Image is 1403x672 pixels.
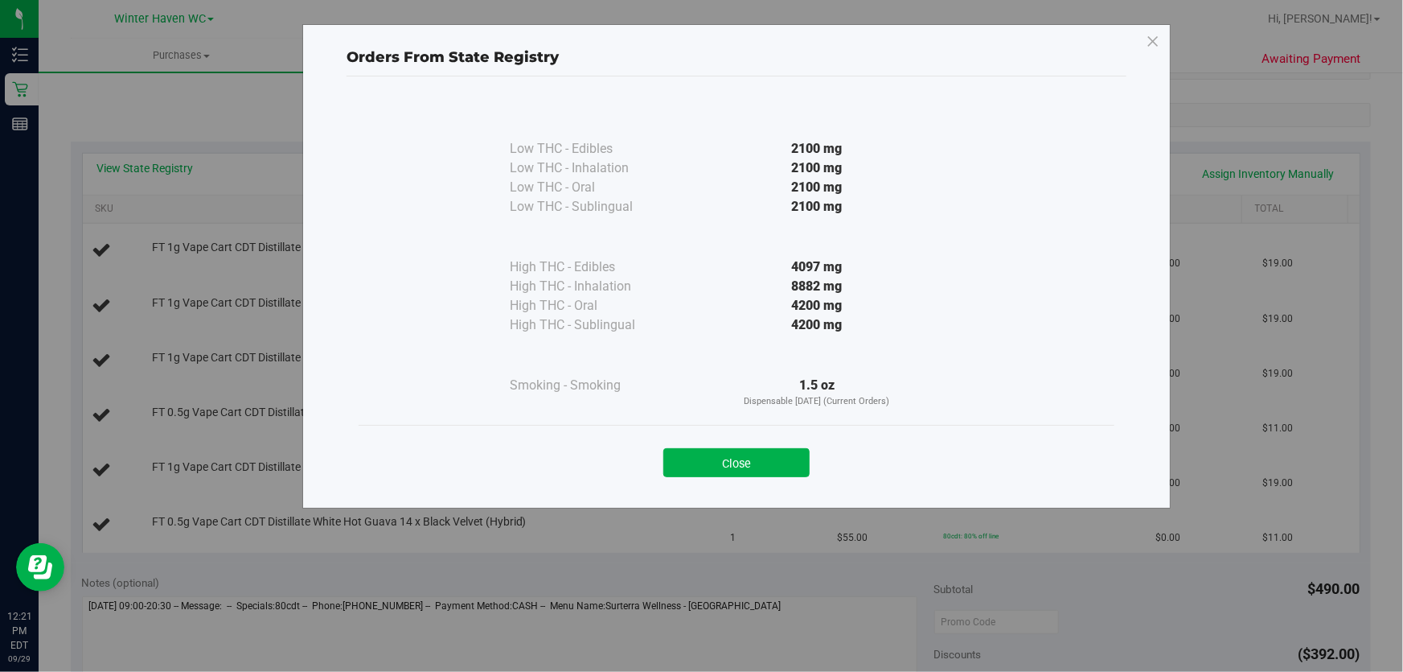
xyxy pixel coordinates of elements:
[510,139,671,159] div: Low THC - Edibles
[510,296,671,315] div: High THC - Oral
[510,277,671,296] div: High THC - Inhalation
[671,277,963,296] div: 8882 mg
[671,315,963,335] div: 4200 mg
[671,395,963,409] p: Dispensable [DATE] (Current Orders)
[671,178,963,197] div: 2100 mg
[16,543,64,592] iframe: Resource center
[663,448,810,477] button: Close
[671,296,963,315] div: 4200 mg
[671,258,963,277] div: 4097 mg
[671,197,963,216] div: 2100 mg
[347,48,559,66] span: Orders From State Registry
[671,376,963,409] div: 1.5 oz
[510,159,671,178] div: Low THC - Inhalation
[510,258,671,277] div: High THC - Edibles
[510,315,671,335] div: High THC - Sublingual
[510,197,671,216] div: Low THC - Sublingual
[510,178,671,197] div: Low THC - Oral
[671,159,963,178] div: 2100 mg
[671,139,963,159] div: 2100 mg
[510,376,671,395] div: Smoking - Smoking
